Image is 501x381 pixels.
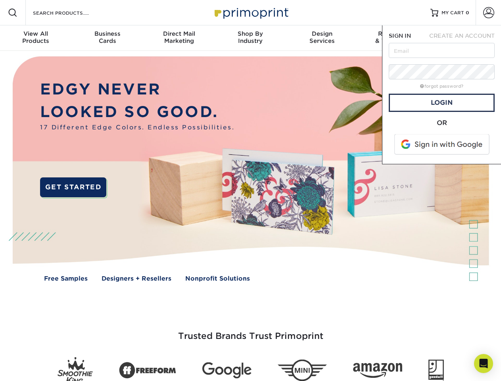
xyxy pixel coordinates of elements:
a: forgot password? [420,84,463,89]
a: Direct MailMarketing [143,25,215,51]
div: & Templates [358,30,429,44]
div: Open Intercom Messenger [474,354,493,373]
iframe: Google Customer Reviews [2,357,67,378]
span: SIGN IN [389,33,411,39]
a: Designers + Resellers [102,274,171,283]
a: Free Samples [44,274,88,283]
a: Login [389,94,495,112]
span: 17 Different Edge Colors. Endless Possibilities. [40,123,234,132]
span: MY CART [441,10,464,16]
img: Google [202,362,251,379]
div: Services [286,30,358,44]
div: Industry [215,30,286,44]
a: BusinessCards [71,25,143,51]
h3: Trusted Brands Trust Primoprint [19,312,483,351]
span: 0 [466,10,469,15]
span: Resources [358,30,429,37]
div: Cards [71,30,143,44]
span: Design [286,30,358,37]
p: EDGY NEVER [40,78,234,101]
p: LOOKED SO GOOD. [40,101,234,123]
span: Direct Mail [143,30,215,37]
input: Email [389,43,495,58]
img: Primoprint [211,4,290,21]
span: CREATE AN ACCOUNT [429,33,495,39]
span: Business [71,30,143,37]
div: OR [389,118,495,128]
a: Resources& Templates [358,25,429,51]
a: Shop ByIndustry [215,25,286,51]
span: Shop By [215,30,286,37]
input: SEARCH PRODUCTS..... [32,8,109,17]
div: Marketing [143,30,215,44]
a: DesignServices [286,25,358,51]
a: Nonprofit Solutions [185,274,250,283]
img: Goodwill [428,360,444,381]
a: GET STARTED [40,177,106,197]
img: Amazon [353,363,402,378]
